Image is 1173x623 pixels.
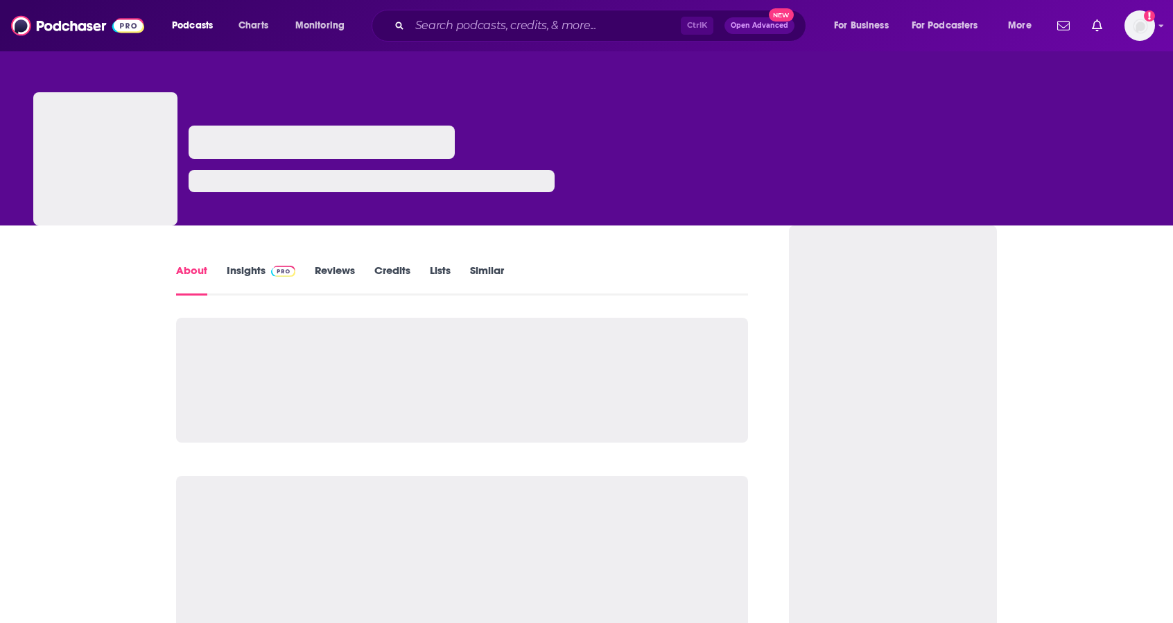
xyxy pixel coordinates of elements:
[229,15,277,37] a: Charts
[1008,16,1032,35] span: More
[903,15,998,37] button: open menu
[998,15,1049,37] button: open menu
[912,16,978,35] span: For Podcasters
[724,17,794,34] button: Open AdvancedNew
[1124,10,1155,41] img: User Profile
[162,15,231,37] button: open menu
[238,16,268,35] span: Charts
[11,12,144,39] img: Podchaser - Follow, Share and Rate Podcasts
[227,264,295,296] a: InsightsPodchaser Pro
[1124,10,1155,41] span: Logged in as megcassidy
[315,264,355,296] a: Reviews
[410,15,681,37] input: Search podcasts, credits, & more...
[430,264,451,296] a: Lists
[374,264,410,296] a: Credits
[731,22,788,29] span: Open Advanced
[834,16,889,35] span: For Business
[681,17,713,35] span: Ctrl K
[385,10,819,42] div: Search podcasts, credits, & more...
[824,15,906,37] button: open menu
[176,264,207,296] a: About
[271,266,295,277] img: Podchaser Pro
[470,264,504,296] a: Similar
[295,16,345,35] span: Monitoring
[769,8,794,22] span: New
[1086,14,1108,37] a: Show notifications dropdown
[1144,10,1155,22] svg: Add a profile image
[1124,10,1155,41] button: Show profile menu
[286,15,363,37] button: open menu
[172,16,213,35] span: Podcasts
[1052,14,1075,37] a: Show notifications dropdown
